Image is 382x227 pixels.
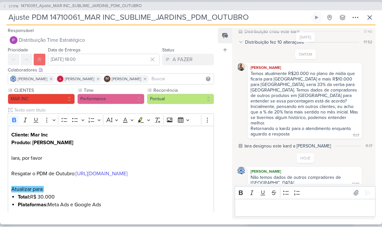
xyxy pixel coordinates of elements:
[352,182,359,187] div: 13:19
[11,186,44,193] mark: Atualizar para:
[11,140,73,146] strong: Produto: [PERSON_NAME]
[235,199,376,217] div: Editor editing area: main
[83,87,144,94] label: Time
[19,37,85,44] span: Distribuição Time Estratégico
[353,133,359,138] div: 11:17
[18,202,48,208] strong: Plataformas:
[147,94,214,104] button: Pontual
[57,76,63,82] img: Alessandra Gomes
[8,94,75,104] button: MAR INC
[10,76,17,82] img: Caroline Traven De Andrade
[104,76,110,82] div: Isabella Machado Guimarães
[249,168,361,175] div: [PERSON_NAME]
[106,78,109,81] p: IM
[251,71,359,126] div: Temos atualmente R$20.000 no plano de mídia que ficaria para [GEOGRAPHIC_DATA] e mais R$10.000 pa...
[48,48,80,53] label: Data de Entrega
[239,30,242,34] div: Este log é visível à todos no kard
[249,65,361,71] div: [PERSON_NAME]
[11,132,48,138] strong: Cliente: Mar Inc
[251,175,342,186] div: Não temos dados de outros compradores de [GEOGRAPHIC_DATA]
[365,143,372,149] div: 11:17
[112,76,141,82] span: [PERSON_NAME]
[8,67,214,74] div: Colaboradores
[11,170,210,178] p: Resgatar o PDM de Outubro:
[18,194,30,200] strong: Total:
[18,201,210,209] li: Meta Ads e Google Ads
[13,107,214,114] input: Texto sem título
[244,28,299,35] div: Distribuição criou este kard
[18,193,210,201] li: R$ 30.000
[314,15,319,20] div: Ligar relógio
[244,143,331,150] div: Iara designou este kard a Caroline
[162,48,174,53] label: Status
[8,114,214,126] div: Editor toolbar
[14,87,75,94] label: CLIENTES
[10,37,17,44] img: Distribuição Time Estratégico
[237,63,245,71] img: Iara Santos
[18,76,47,82] span: [PERSON_NAME]
[8,28,34,34] label: Responsável
[48,54,160,66] input: Select a date
[77,94,144,104] button: Performance
[364,39,372,45] div: 17:52
[237,167,245,175] img: Caroline Traven De Andrade
[364,29,372,35] div: 17:45
[65,76,94,82] span: [PERSON_NAME]
[76,171,128,177] a: [URL][DOMAIN_NAME]
[8,35,214,46] button: Distribuição Time Estratégico
[6,12,309,24] input: Kard Sem Título
[162,54,214,66] button: A FAZER
[8,48,28,53] label: Prioridade
[173,56,193,64] div: A FAZER
[251,126,352,137] div: Retornando o kardz para o atendimento enquanto aguardo a resposta
[235,187,376,199] div: Editor toolbar
[245,39,304,46] div: Distribuição fez 10 alterações
[153,87,214,94] label: Recorrência
[11,155,210,162] p: Iara, por favor
[239,144,242,148] div: Este log é visível à todos no kard
[150,75,212,83] input: Buscar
